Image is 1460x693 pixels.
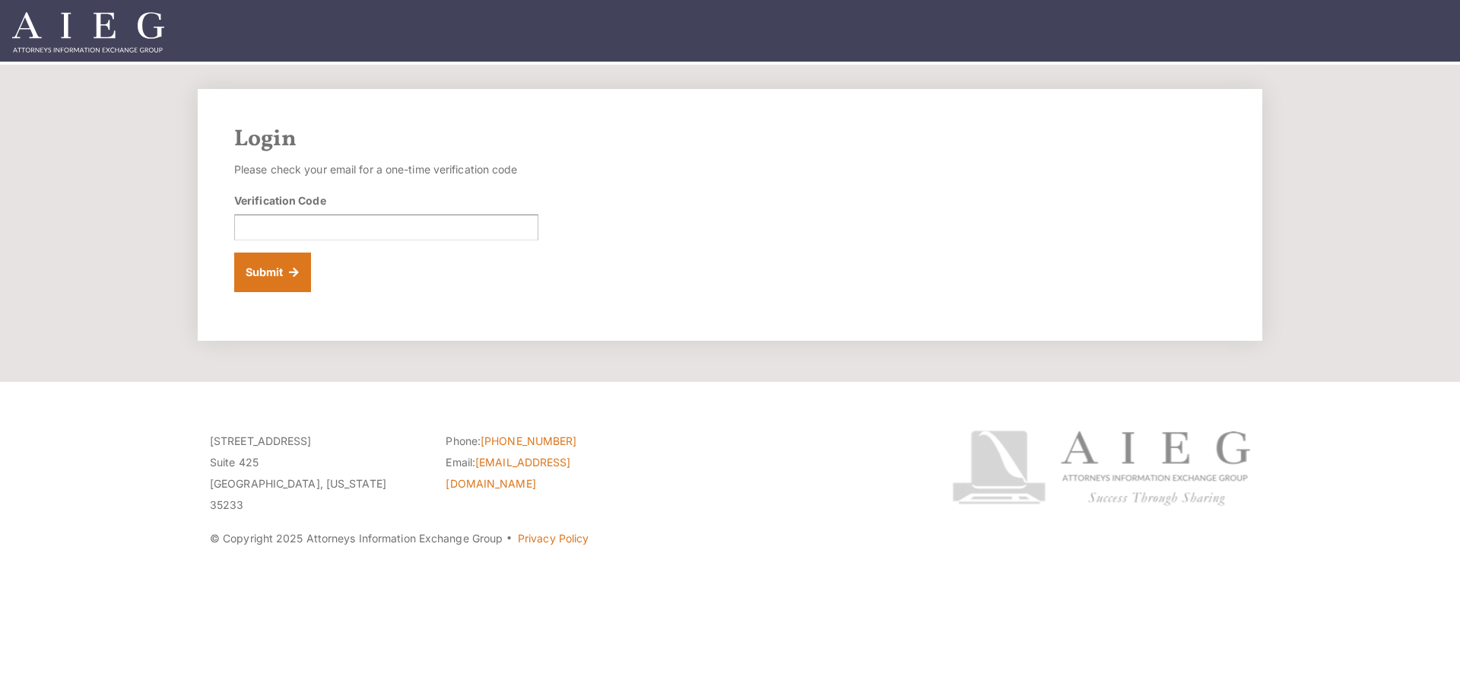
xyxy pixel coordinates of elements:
li: Email: [446,452,659,494]
a: [EMAIL_ADDRESS][DOMAIN_NAME] [446,456,570,490]
h2: Login [234,126,1226,153]
p: © Copyright 2025 Attorneys Information Exchange Group [210,528,895,549]
p: [STREET_ADDRESS] Suite 425 [GEOGRAPHIC_DATA], [US_STATE] 35233 [210,431,423,516]
p: Please check your email for a one-time verification code [234,159,538,180]
label: Verification Code [234,192,326,208]
a: [PHONE_NUMBER] [481,434,576,447]
button: Submit [234,253,311,292]
img: Attorneys Information Exchange Group [12,12,164,52]
a: Privacy Policy [518,532,589,545]
img: Attorneys Information Exchange Group logo [952,431,1250,506]
span: · [506,538,513,545]
li: Phone: [446,431,659,452]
